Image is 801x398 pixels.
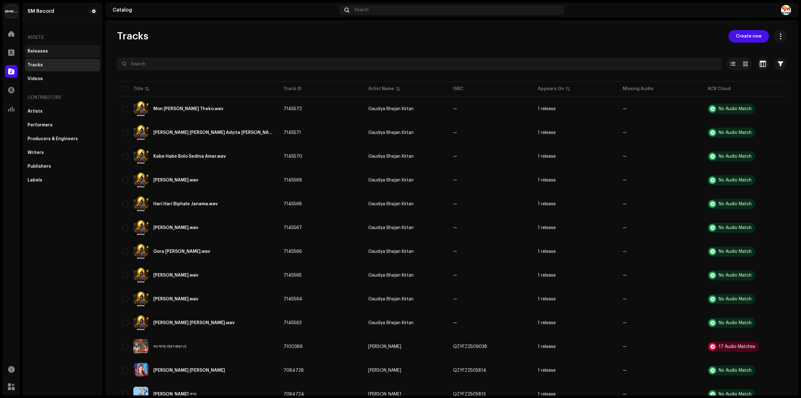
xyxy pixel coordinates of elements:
span: Gaudiya Bhajan Kirtan [368,130,443,135]
div: 1 release [538,297,556,301]
span: 1 release [538,273,613,278]
div: Gaudiya Bhajan Kirtan [368,130,414,135]
div: No Audio Match [719,202,752,206]
span: Create new [736,30,762,43]
div: — [453,321,457,325]
div: Manasa Deho Geho.wav [153,321,235,325]
div: — [453,178,457,182]
span: 7145563 [283,321,302,325]
div: Jay Jay Nityananda Adyita Gauranga.wav [153,130,273,135]
re-a-table-badge: — [623,154,697,159]
img: f121e354-dc41-4de9-a1a0-9c906552fcbe [133,220,148,235]
div: Gopal Govinda Ram.wav [153,226,198,230]
div: Kabe Habe Bolo Sedina Amar.wav [153,154,226,159]
re-a-nav-header: Contributors [25,90,100,105]
re-a-table-badge: — [623,249,697,254]
re-m-nav-item: Writers [25,146,100,159]
re-a-table-badge: — [623,297,697,301]
div: No Audio Match [719,226,752,230]
span: 7145567 [283,226,302,230]
span: 7145564 [283,297,302,301]
span: 1 release [538,344,613,349]
div: — [453,226,457,230]
div: Gaudiya Bhajan Kirtan [368,249,414,254]
div: No Audio Match [719,154,752,159]
re-a-nav-header: Assets [25,30,100,45]
div: Artist Name [368,86,394,92]
span: Gaudiya Bhajan Kirtan [368,107,443,111]
span: 7145565 [283,273,302,278]
div: Artists [28,109,43,114]
div: 1 release [538,202,556,206]
div: 1 release [538,249,556,254]
div: No Audio Match [719,368,752,373]
div: Catalog [113,8,337,13]
div: QZYFZ2505814 [453,368,486,373]
div: 1 release [538,178,556,182]
span: Sadhu charan Das [368,392,443,396]
div: Videos [28,76,43,81]
re-m-nav-item: Performers [25,119,100,131]
img: f121e354-dc41-4de9-a1a0-9c906552fcbe [133,268,148,283]
div: Releases [28,49,48,54]
div: No Audio Match [719,107,752,111]
re-a-table-badge: — [623,392,697,396]
div: SM Record [28,9,54,14]
re-a-table-badge: — [623,178,697,182]
span: Gaudiya Bhajan Kirtan [368,202,443,206]
div: Jaya Ha Jaya Ha.wav [153,297,198,301]
span: Search [354,8,369,13]
span: 1 release [538,297,613,301]
re-a-table-badge: — [623,368,697,373]
div: QZYFZ2505813 [453,392,486,396]
div: No Audio Match [719,273,752,278]
div: — [453,154,457,159]
div: 1 release [538,273,556,278]
div: — [453,130,457,135]
div: Labels [28,178,42,183]
div: Producers & Engineers [28,136,78,141]
div: 1 release [538,368,556,373]
div: Bhajo Gopal.wav [153,178,198,182]
span: 1 release [538,107,613,111]
re-a-table-badge: — [623,273,697,278]
div: 1 release [538,392,556,396]
img: f121e354-dc41-4de9-a1a0-9c906552fcbe [133,244,148,259]
span: 7145568 [283,202,302,206]
input: Search [117,58,722,70]
re-a-table-badge: — [623,107,697,111]
re-a-table-badge: — [623,344,697,349]
img: f121e354-dc41-4de9-a1a0-9c906552fcbe [133,196,148,212]
span: Sadhu charan Das [368,368,443,373]
span: 1 release [538,249,613,254]
div: No Audio Match [719,130,752,135]
div: 1 release [538,344,556,349]
div: QZYFZ2509038 [453,344,487,349]
span: 1 release [538,130,613,135]
div: Gaudiya Bhajan Kirtan [368,178,414,182]
span: 1 release [538,202,613,206]
div: Gaudiya Bhajan Kirtan [368,202,414,206]
span: Gaudiya Bhajan Kirtan [368,273,443,278]
span: 1 release [538,368,613,373]
re-a-table-badge: — [623,130,697,135]
div: Gaudiya Bhajan Kirtan [368,226,414,230]
img: f121e354-dc41-4de9-a1a0-9c906552fcbe [133,315,148,330]
span: 1 release [538,226,613,230]
div: No Audio Match [719,297,752,301]
div: যশোমতী নন্দন ব্রজবর নাগর [153,392,196,396]
div: 1 release [538,321,556,325]
span: 7100389 [283,344,303,349]
span: 7084728 [283,368,304,373]
img: f121e354-dc41-4de9-a1a0-9c906552fcbe [133,292,148,307]
div: [PERSON_NAME] [368,368,401,373]
re-m-nav-item: Artists [25,105,100,118]
div: 1 release [538,107,556,111]
div: Gaudiya Bhajan Kirtan [368,297,414,301]
div: ভব সাগর তারণ কারণ হে [153,344,186,349]
div: Appears On [538,86,564,92]
re-m-nav-item: Videos [25,73,100,85]
div: Title [133,86,143,92]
